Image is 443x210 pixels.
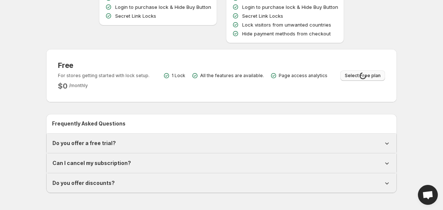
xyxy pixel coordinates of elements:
h2: $ 0 [58,82,68,90]
a: Open chat [418,185,438,205]
h3: Free [58,61,150,70]
p: Secret Link Locks [115,12,156,20]
h1: Can I cancel my subscription? [52,159,131,167]
p: For stores getting started with lock setup. [58,73,150,79]
p: Secret Link Locks [242,12,283,20]
p: Hide payment methods from checkout [242,30,331,37]
p: Login to purchase lock & Hide Buy Button [242,3,338,11]
p: Login to purchase lock & Hide Buy Button [115,3,211,11]
p: Page access analytics [279,73,327,79]
span: / monthly [69,83,88,88]
h1: Do you offer discounts? [52,179,115,187]
p: 1 Lock [172,73,185,79]
p: Lock visitors from unwanted countries [242,21,331,28]
h1: Do you offer a free trial? [52,140,116,147]
p: All the features are available. [200,73,264,79]
h2: Frequently Asked Questions [52,120,391,127]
